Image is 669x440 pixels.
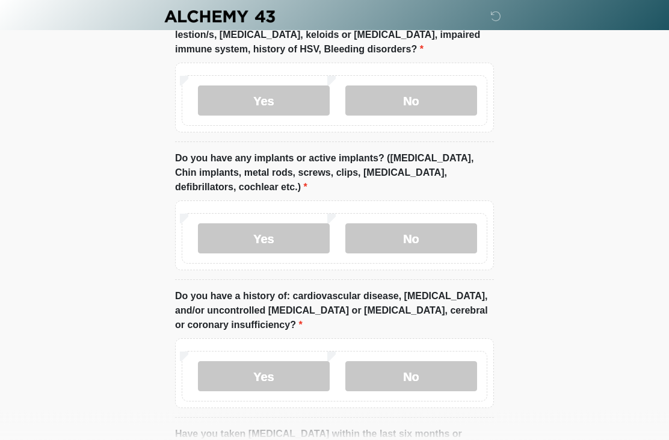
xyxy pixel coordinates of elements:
[175,290,494,333] label: Do you have a history of: cardiovascular disease, [MEDICAL_DATA], and/or uncontrolled [MEDICAL_DA...
[345,362,477,392] label: No
[345,86,477,116] label: No
[175,14,494,57] label: Do you currently have [MEDICAL_DATA] or history of cancerous skin lestion/s, [MEDICAL_DATA], kelo...
[198,86,330,116] label: Yes
[198,362,330,392] label: Yes
[198,224,330,254] label: Yes
[175,152,494,195] label: Do you have any implants or active implants? ([MEDICAL_DATA], Chin implants, metal rods, screws, ...
[345,224,477,254] label: No
[163,9,276,24] img: Alchemy 43 Logo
